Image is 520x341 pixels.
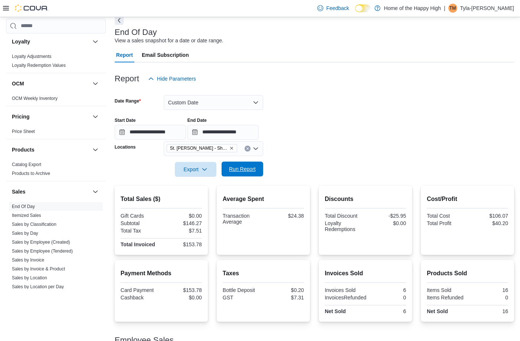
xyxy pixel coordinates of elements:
[12,96,58,101] a: OCM Weekly Inventory
[121,295,160,301] div: Cashback
[12,63,66,68] a: Loyalty Redemption Values
[12,170,50,176] span: Products to Archive
[427,220,466,226] div: Total Profit
[12,188,89,195] button: Sales
[265,287,304,293] div: $0.20
[91,37,100,46] button: Loyalty
[265,213,304,219] div: $24.38
[121,269,202,278] h2: Payment Methods
[12,213,41,218] a: Itemized Sales
[163,287,202,293] div: $153.78
[469,213,508,219] div: $106.07
[325,269,406,278] h2: Invoices Sold
[170,144,228,152] span: St. [PERSON_NAME] - Shoppes @ [PERSON_NAME] - Fire & Flower
[116,48,133,62] span: Report
[91,187,100,196] button: Sales
[121,287,160,293] div: Card Payment
[12,162,41,167] a: Catalog Export
[12,188,26,195] h3: Sales
[121,195,202,204] h2: Total Sales ($)
[223,287,262,293] div: Bottle Deposit
[325,308,346,314] strong: Net Sold
[355,4,371,12] input: Dark Mode
[12,62,66,68] span: Loyalty Redemption Values
[163,213,202,219] div: $0.00
[12,257,44,263] span: Sales by Invoice
[163,241,202,247] div: $153.78
[427,287,466,293] div: Items Sold
[12,146,35,153] h3: Products
[12,171,50,176] a: Products to Archive
[355,12,356,13] span: Dark Mode
[12,95,58,101] span: OCM Weekly Inventory
[222,162,263,176] button: Run Report
[6,94,106,106] div: OCM
[12,275,47,281] span: Sales by Location
[469,220,508,226] div: $40.20
[12,113,29,120] h3: Pricing
[115,125,186,140] input: Press the down key to open a popover containing a calendar.
[325,220,364,232] div: Loyalty Redemptions
[469,308,508,314] div: 16
[163,295,202,301] div: $0.00
[142,48,189,62] span: Email Subscription
[12,80,89,87] button: OCM
[12,129,35,134] a: Price Sheet
[12,38,89,45] button: Loyalty
[115,74,139,83] h3: Report
[12,230,38,236] span: Sales by Day
[325,213,364,219] div: Total Discount
[314,1,352,16] a: Feedback
[187,117,207,123] label: End Date
[115,28,157,37] h3: End Of Day
[164,95,263,110] button: Custom Date
[444,4,445,13] p: |
[163,220,202,226] div: $146.27
[265,295,304,301] div: $7.31
[367,287,406,293] div: 6
[12,240,70,245] a: Sales by Employee (Created)
[115,98,141,104] label: Date Range
[12,284,64,289] a: Sales by Location per Day
[15,4,48,12] img: Cova
[12,53,52,59] span: Loyalty Adjustments
[115,16,124,25] button: Next
[91,79,100,88] button: OCM
[12,257,44,263] a: Sales by Invoice
[12,266,65,272] a: Sales by Invoice & Product
[12,222,56,227] a: Sales by Classification
[427,295,466,301] div: Items Refunded
[12,284,64,290] span: Sales by Location per Day
[223,213,262,225] div: Transaction Average
[115,144,136,150] label: Locations
[175,162,216,177] button: Export
[12,162,41,168] span: Catalog Export
[115,117,136,123] label: Start Date
[12,146,89,153] button: Products
[163,228,202,234] div: $7.51
[384,4,441,13] p: Home of the Happy High
[427,269,508,278] h2: Products Sold
[325,287,364,293] div: Invoices Sold
[245,146,251,152] button: Clear input
[167,144,237,152] span: St. Albert - Shoppes @ Giroux - Fire & Flower
[91,112,100,121] button: Pricing
[427,213,466,219] div: Total Cost
[223,295,262,301] div: GST
[12,54,52,59] a: Loyalty Adjustments
[12,204,35,209] a: End Of Day
[326,4,349,12] span: Feedback
[115,37,223,45] div: View a sales snapshot for a date or date range.
[6,52,106,73] div: Loyalty
[367,213,406,219] div: -$25.95
[449,4,456,13] span: TM
[448,4,457,13] div: Tyla-Moon Simpson
[12,212,41,218] span: Itemized Sales
[12,249,73,254] a: Sales by Employee (Tendered)
[469,295,508,301] div: 0
[325,195,406,204] h2: Discounts
[12,204,35,210] span: End Of Day
[6,160,106,181] div: Products
[325,295,366,301] div: InvoicesRefunded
